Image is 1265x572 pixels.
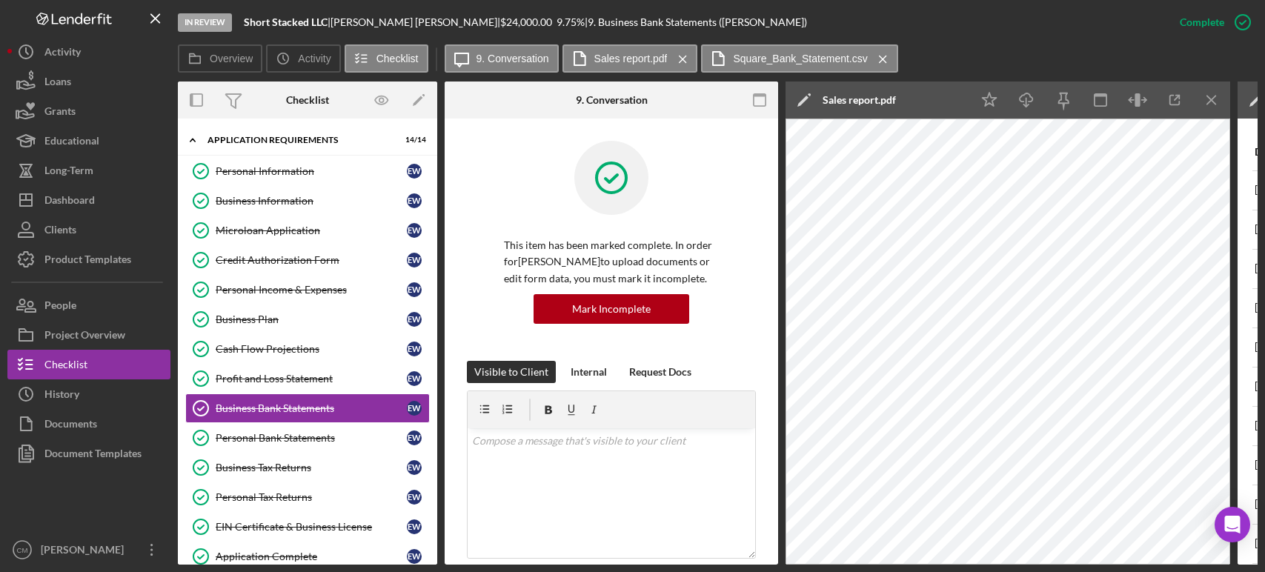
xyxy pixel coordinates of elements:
[44,379,79,413] div: History
[474,361,548,383] div: Visible to Client
[44,67,71,100] div: Loans
[7,535,170,565] button: CM[PERSON_NAME]
[576,94,648,106] div: 9. Conversation
[1215,507,1250,542] div: Open Intercom Messenger
[701,44,897,73] button: Square_Bank_Statement.csv
[185,334,430,364] a: Cash Flow ProjectionsEW
[407,401,422,416] div: E W
[44,37,81,70] div: Activity
[407,490,422,505] div: E W
[44,320,125,353] div: Project Overview
[266,44,340,73] button: Activity
[17,546,28,554] text: CM
[407,371,422,386] div: E W
[185,186,430,216] a: Business InformationEW
[244,16,331,28] div: |
[407,519,422,534] div: E W
[407,460,422,475] div: E W
[44,439,142,472] div: Document Templates
[216,254,407,266] div: Credit Authorization Form
[622,361,699,383] button: Request Docs
[178,13,232,32] div: In Review
[185,305,430,334] a: Business PlanEW
[44,245,131,278] div: Product Templates
[407,164,422,179] div: E W
[407,282,422,297] div: E W
[216,491,407,503] div: Personal Tax Returns
[216,225,407,236] div: Microloan Application
[185,245,430,275] a: Credit Authorization FormEW
[7,156,170,185] button: Long-Term
[216,343,407,355] div: Cash Flow Projections
[216,551,407,562] div: Application Complete
[594,53,668,64] label: Sales report.pdf
[185,364,430,393] a: Profit and Loss StatementEW
[185,156,430,186] a: Personal InformationEW
[823,94,896,106] div: Sales report.pdf
[7,350,170,379] button: Checklist
[500,16,557,28] div: $24,000.00
[216,313,407,325] div: Business Plan
[563,361,614,383] button: Internal
[216,195,407,207] div: Business Information
[216,521,407,533] div: EIN Certificate & Business License
[286,94,329,106] div: Checklist
[407,430,422,445] div: E W
[571,361,607,383] div: Internal
[44,156,93,189] div: Long-Term
[7,409,170,439] button: Documents
[733,53,867,64] label: Square_Bank_Statement.csv
[504,237,719,287] p: This item has been marked complete. In order for [PERSON_NAME] to upload documents or edit form d...
[7,245,170,274] a: Product Templates
[185,453,430,482] a: Business Tax ReturnsEW
[185,512,430,542] a: EIN Certificate & Business LicenseEW
[585,16,807,28] div: | 9. Business Bank Statements ([PERSON_NAME])
[557,16,585,28] div: 9.75 %
[216,402,407,414] div: Business Bank Statements
[185,216,430,245] a: Microloan ApplicationEW
[7,290,170,320] button: People
[44,96,76,130] div: Grants
[44,350,87,383] div: Checklist
[7,320,170,350] button: Project Overview
[207,136,389,144] div: APPLICATION REQUIREMENTS
[7,67,170,96] button: Loans
[7,37,170,67] a: Activity
[407,193,422,208] div: E W
[629,361,691,383] div: Request Docs
[7,126,170,156] button: Educational
[407,253,422,267] div: E W
[210,53,253,64] label: Overview
[445,44,559,73] button: 9. Conversation
[216,462,407,473] div: Business Tax Returns
[7,185,170,215] button: Dashboard
[244,16,328,28] b: Short Stacked LLC
[298,53,331,64] label: Activity
[7,96,170,126] button: Grants
[216,284,407,296] div: Personal Income & Expenses
[216,373,407,385] div: Profit and Loss Statement
[44,290,76,324] div: People
[185,542,430,571] a: Application CompleteEW
[185,423,430,453] a: Personal Bank StatementsEW
[44,185,95,219] div: Dashboard
[534,294,689,324] button: Mark Incomplete
[7,379,170,409] button: History
[562,44,698,73] button: Sales report.pdf
[44,126,99,159] div: Educational
[216,165,407,177] div: Personal Information
[572,294,651,324] div: Mark Incomplete
[7,215,170,245] button: Clients
[185,482,430,512] a: Personal Tax ReturnsEW
[477,53,549,64] label: 9. Conversation
[345,44,428,73] button: Checklist
[178,44,262,73] button: Overview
